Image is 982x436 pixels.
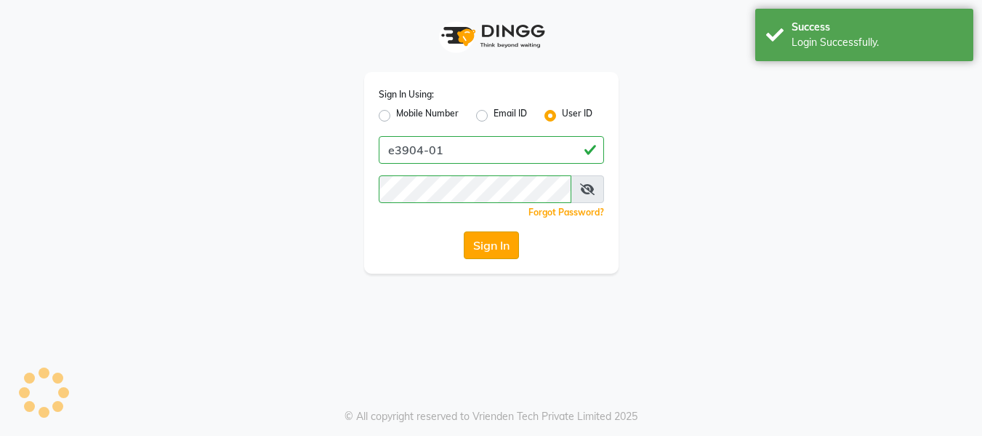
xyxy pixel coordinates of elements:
input: Username [379,175,571,203]
img: logo1.svg [433,15,550,58]
label: Sign In Using: [379,88,434,101]
label: User ID [562,107,592,124]
label: Email ID [494,107,527,124]
input: Username [379,136,604,164]
div: Success [792,20,962,35]
div: Login Successfully. [792,35,962,50]
button: Sign In [464,231,519,259]
a: Forgot Password? [528,207,604,218]
label: Mobile Number [396,107,459,124]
